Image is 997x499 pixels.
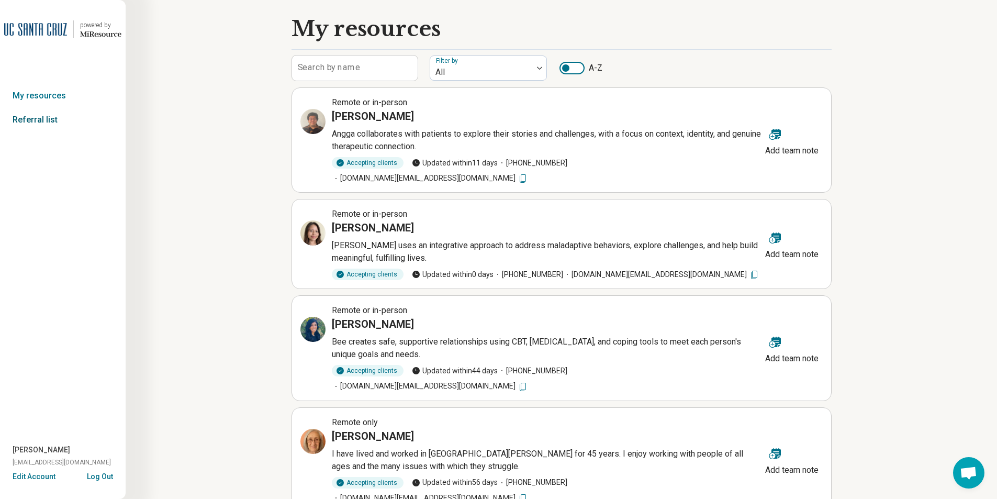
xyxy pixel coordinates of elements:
[761,225,823,263] button: Add team note
[494,269,563,280] span: [PHONE_NUMBER]
[298,63,360,72] label: Search by name
[412,365,498,376] span: Updated within 44 days
[761,121,823,159] button: Add team note
[13,471,55,482] button: Edit Account
[332,429,414,443] h3: [PERSON_NAME]
[13,458,111,467] span: [EMAIL_ADDRESS][DOMAIN_NAME]
[332,157,404,169] div: Accepting clients
[332,417,378,427] span: Remote only
[87,471,113,480] button: Log Out
[332,336,761,361] p: Bee creates safe, supportive relationships using CBT, [MEDICAL_DATA], and coping tools to meet ea...
[332,381,528,392] span: [DOMAIN_NAME][EMAIL_ADDRESS][DOMAIN_NAME]
[292,17,441,41] h1: My resources
[332,209,407,219] span: Remote or in-person
[563,269,759,280] span: [DOMAIN_NAME][EMAIL_ADDRESS][DOMAIN_NAME]
[953,457,984,489] a: Open chat
[332,239,761,264] p: [PERSON_NAME] uses an integrative approach to address maladaptive behaviors, explore challenges, ...
[332,109,414,124] h3: [PERSON_NAME]
[332,305,407,315] span: Remote or in-person
[498,365,567,376] span: [PHONE_NUMBER]
[332,128,761,153] p: Angga collaborates with patients to explore their stories and challenges, with a focus on context...
[332,269,404,280] div: Accepting clients
[436,57,460,64] label: Filter by
[13,445,70,456] span: [PERSON_NAME]
[80,20,121,30] div: powered by
[412,158,498,169] span: Updated within 11 days
[761,441,823,479] button: Add team note
[332,220,414,235] h3: [PERSON_NAME]
[332,477,404,489] div: Accepting clients
[332,365,404,376] div: Accepting clients
[761,329,823,367] button: Add team note
[498,158,567,169] span: [PHONE_NUMBER]
[412,477,498,488] span: Updated within 56 days
[332,317,414,331] h3: [PERSON_NAME]
[332,97,407,107] span: Remote or in-person
[4,17,121,42] a: University of California at Santa Cruzpowered by
[412,269,494,280] span: Updated within 0 days
[332,448,761,473] p: I have lived and worked in [GEOGRAPHIC_DATA][PERSON_NAME] for 45 years. I enjoy working with peop...
[4,17,67,42] img: University of California at Santa Cruz
[559,62,602,74] label: A-Z
[332,173,528,184] span: [DOMAIN_NAME][EMAIL_ADDRESS][DOMAIN_NAME]
[498,477,567,488] span: [PHONE_NUMBER]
